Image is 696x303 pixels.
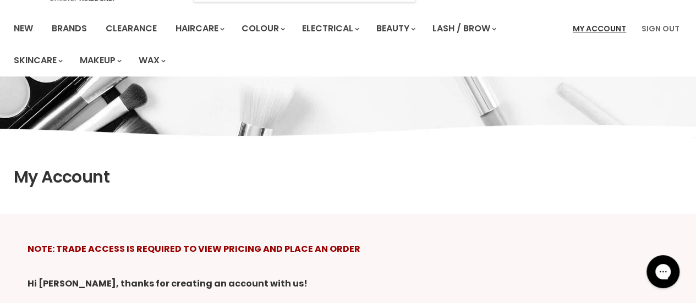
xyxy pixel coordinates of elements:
a: Sign Out [635,17,686,40]
a: Wax [130,49,172,72]
h1: My Account [14,168,682,187]
a: Colour [233,17,292,40]
a: Lash / Brow [424,17,503,40]
a: Haircare [167,17,231,40]
iframe: Gorgias live chat messenger [641,251,685,292]
a: Electrical [294,17,366,40]
a: Clearance [97,17,165,40]
a: New [6,17,41,40]
div: NOTE: TRADE ACCESS IS REQUIRED TO VIEW PRICING AND PLACE AN ORDER [28,241,668,257]
a: Beauty [368,17,422,40]
strong: Hi [PERSON_NAME], thanks for creating an account with us! [28,277,308,290]
ul: Main menu [6,13,566,76]
a: Brands [43,17,95,40]
a: Makeup [72,49,128,72]
a: My Account [566,17,633,40]
a: Skincare [6,49,69,72]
